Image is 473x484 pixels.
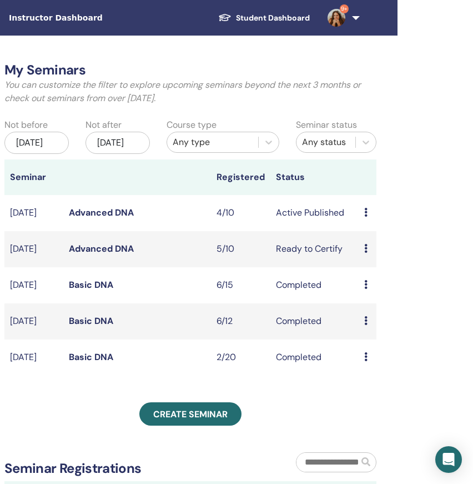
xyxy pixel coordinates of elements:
div: Any status [302,136,350,149]
td: [DATE] [4,231,63,267]
td: [DATE] [4,267,63,303]
td: [DATE] [4,340,63,376]
span: Create seminar [153,408,228,420]
th: Seminar [4,159,63,195]
div: Open Intercom Messenger [435,446,462,473]
td: 6/12 [211,303,270,340]
td: Completed [270,303,359,340]
td: 6/15 [211,267,270,303]
th: Registered [211,159,270,195]
td: 5/10 [211,231,270,267]
a: Basic DNA [69,279,113,291]
td: Completed [270,267,359,303]
div: [DATE] [85,132,150,154]
img: default.jpg [328,9,345,27]
td: 2/20 [211,340,270,376]
td: Completed [270,340,359,376]
span: Instructor Dashboard [9,12,175,24]
div: Any type [173,136,253,149]
a: Advanced DNA [69,243,134,255]
h2: Seminar Registrations [4,461,142,477]
td: Ready to Certify [270,231,359,267]
h2: My Seminars [4,62,376,78]
th: Status [270,159,359,195]
td: [DATE] [4,195,63,231]
a: Basic DNA [69,351,113,363]
label: Not after [85,118,122,132]
label: Not before [4,118,48,132]
td: Active Published [270,195,359,231]
td: 4/10 [211,195,270,231]
img: graduation-cap-white.svg [218,13,232,22]
p: You can customize the filter to explore upcoming seminars beyond the next 3 months or check out s... [4,78,376,105]
a: Advanced DNA [69,207,134,218]
span: 9+ [340,4,349,13]
td: [DATE] [4,303,63,340]
label: Course type [167,118,217,132]
a: Create seminar [139,402,241,426]
label: Seminar status [296,118,357,132]
a: Basic DNA [69,315,113,327]
div: [DATE] [4,132,69,154]
a: Student Dashboard [209,8,319,28]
